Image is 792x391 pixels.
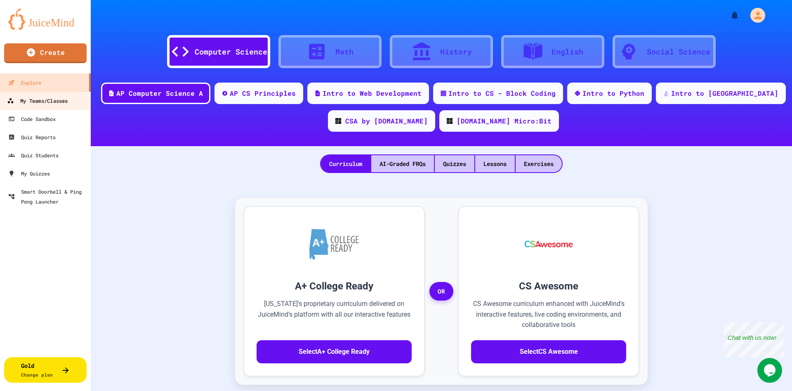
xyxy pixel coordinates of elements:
div: Math [335,46,354,57]
p: [US_STATE]'s proprietary curriculum delivered on JuiceMind's platform with all our interactive fe... [257,299,412,330]
a: Create [4,43,87,63]
iframe: chat widget [757,358,784,383]
img: CS Awesome [516,219,581,269]
div: Curriculum [321,155,370,172]
div: Lessons [475,155,515,172]
div: Intro to [GEOGRAPHIC_DATA] [671,88,778,98]
div: Code Sandbox [8,114,56,124]
div: Intro to Web Development [323,88,422,98]
button: GoldChange plan [4,357,87,383]
div: Exercises [516,155,562,172]
div: English [552,46,583,57]
div: Quiz Students [8,150,59,160]
span: OR [429,282,453,301]
img: CODE_logo_RGB.png [447,118,453,124]
iframe: chat widget [724,322,784,357]
h3: A+ College Ready [257,279,412,294]
span: Change plan [21,372,53,378]
div: Quizzes [435,155,474,172]
img: logo-orange.svg [8,8,82,30]
button: SelectA+ College Ready [257,340,412,363]
h3: CS Awesome [471,279,626,294]
div: AP Computer Science A [116,88,203,98]
p: CS Awesome curriculum enhanced with JuiceMind's interactive features, live coding environments, a... [471,299,626,330]
div: Explore [8,78,41,88]
div: Computer Science [195,46,267,57]
button: SelectCS Awesome [471,340,626,363]
div: Social Science [647,46,710,57]
div: My Teams/Classes [7,96,68,106]
div: Intro to CS - Block Coding [448,88,556,98]
div: Gold [21,361,53,379]
div: Intro to Python [582,88,644,98]
div: AP CS Principles [230,88,296,98]
div: History [440,46,472,57]
div: My Notifications [714,8,742,22]
div: CSA by [DOMAIN_NAME] [345,116,428,126]
img: A+ College Ready [309,229,359,260]
img: CODE_logo_RGB.png [335,118,341,124]
div: My Account [742,6,767,25]
div: Smart Doorbell & Ping Pong Launcher [8,187,87,206]
div: [DOMAIN_NAME] Micro:Bit [457,116,552,126]
div: Quiz Reports [8,132,56,142]
div: AI-Graded FRQs [371,155,434,172]
div: My Quizzes [8,168,50,178]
